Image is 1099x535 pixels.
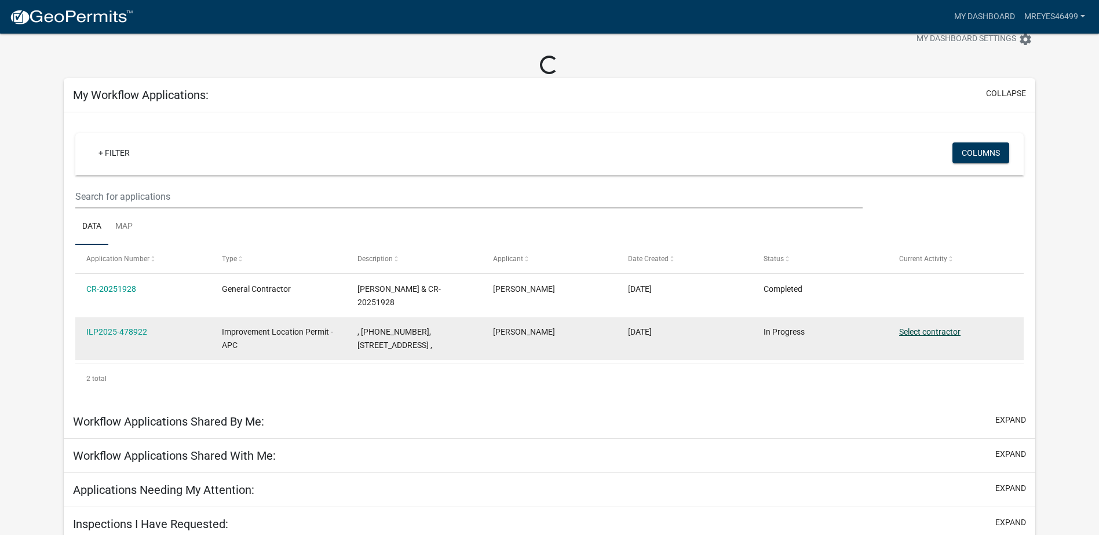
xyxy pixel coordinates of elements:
datatable-header-cell: Current Activity [888,245,1024,273]
a: + Filter [89,142,139,163]
button: expand [995,448,1026,460]
button: collapse [986,87,1026,100]
span: 09/15/2025 [628,327,652,336]
button: expand [995,516,1026,529]
input: Search for applications [75,185,863,208]
i: settings [1018,32,1032,46]
div: 2 total [75,364,1024,393]
button: Columns [952,142,1009,163]
a: Map [108,208,140,245]
span: 09/15/2025 [628,284,652,294]
span: Michael Reyes [493,327,555,336]
span: Current Activity [899,255,947,263]
span: Status [764,255,784,263]
button: expand [995,482,1026,494]
h5: My Workflow Applications: [73,88,209,102]
h5: Workflow Applications Shared With Me: [73,449,276,463]
a: My Dashboard [950,6,1020,28]
span: Improvement Location Permit - APC [222,327,333,350]
span: My Dashboard Settings [917,32,1016,46]
button: expand [995,414,1026,426]
span: Michael Reyes [493,284,555,294]
span: Completed [764,284,802,294]
button: My Dashboard Settingssettings [907,28,1042,50]
span: Date Created [628,255,669,263]
span: , 007-051-356, 11225 N HUMPTY DUMPTY DR, , , , [357,327,432,350]
span: In Progress [764,327,805,336]
datatable-header-cell: Description [346,245,482,273]
div: collapse [64,112,1035,405]
h5: Workflow Applications Shared By Me: [73,415,264,428]
span: Application Number [86,255,149,263]
datatable-header-cell: Status [753,245,888,273]
h5: Applications Needing My Attention: [73,483,254,497]
h5: Inspections I Have Requested: [73,517,228,531]
a: ILP2025-478922 [86,327,147,336]
datatable-header-cell: Date Created [617,245,753,273]
datatable-header-cell: Applicant [481,245,617,273]
span: Type [222,255,237,263]
datatable-header-cell: Application Number [75,245,211,273]
span: Michael Reyes & CR-20251928 [357,284,441,307]
span: Description [357,255,393,263]
span: General Contractor [222,284,291,294]
a: Mreyes46499 [1020,6,1090,28]
datatable-header-cell: Type [211,245,346,273]
a: CR-20251928 [86,284,136,294]
a: Select contractor [899,327,961,336]
a: Data [75,208,108,245]
span: Applicant [493,255,523,263]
